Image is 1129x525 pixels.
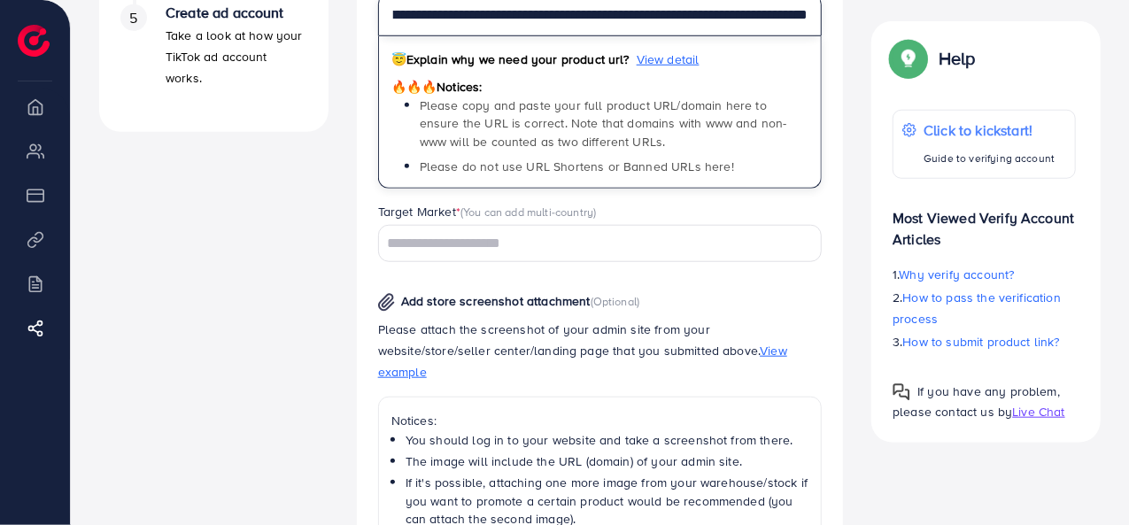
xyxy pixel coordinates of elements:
p: Take a look at how your TikTok ad account works. [166,25,307,89]
img: logo [18,25,50,57]
span: View example [378,342,787,381]
img: Popup guide [893,42,924,74]
label: Target Market [378,203,597,220]
span: (You can add multi-country) [460,204,596,220]
span: (Optional) [591,293,640,309]
span: 😇 [391,50,406,68]
iframe: Chat [1054,445,1116,512]
span: 5 [129,8,137,28]
span: How to submit product link? [903,333,1060,351]
div: Search for option [378,225,823,261]
span: 🔥🔥🔥 [391,78,437,96]
span: How to pass the verification process [893,289,1061,328]
img: Popup guide [893,383,910,401]
img: img [378,293,395,312]
li: You should log in to your website and take a screenshot from there. [406,431,809,449]
li: The image will include the URL (domain) of your admin site. [406,452,809,470]
span: Please do not use URL Shortens or Banned URLs here! [420,158,734,175]
p: Guide to verifying account [924,148,1055,169]
span: Please copy and paste your full product URL/domain here to ensure the URL is correct. Note that d... [420,97,787,151]
h4: Create ad account [166,4,307,21]
p: 2. [893,287,1076,329]
span: View detail [637,50,700,68]
p: Please attach the screenshot of your admin site from your website/store/seller center/landing pag... [378,319,823,382]
input: Search for option [381,230,800,258]
span: Notices: [391,78,483,96]
p: Help [939,48,976,69]
li: Create ad account [99,4,329,111]
span: Live Chat [1012,403,1064,421]
span: Add store screenshot attachment [401,292,591,310]
p: Click to kickstart! [924,120,1055,141]
span: If you have any problem, please contact us by [893,382,1060,421]
p: Notices: [391,410,809,431]
p: 3. [893,331,1076,352]
span: Why verify account? [900,266,1015,283]
span: Explain why we need your product url? [391,50,630,68]
p: Most Viewed Verify Account Articles [893,193,1076,250]
p: 1. [893,264,1076,285]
